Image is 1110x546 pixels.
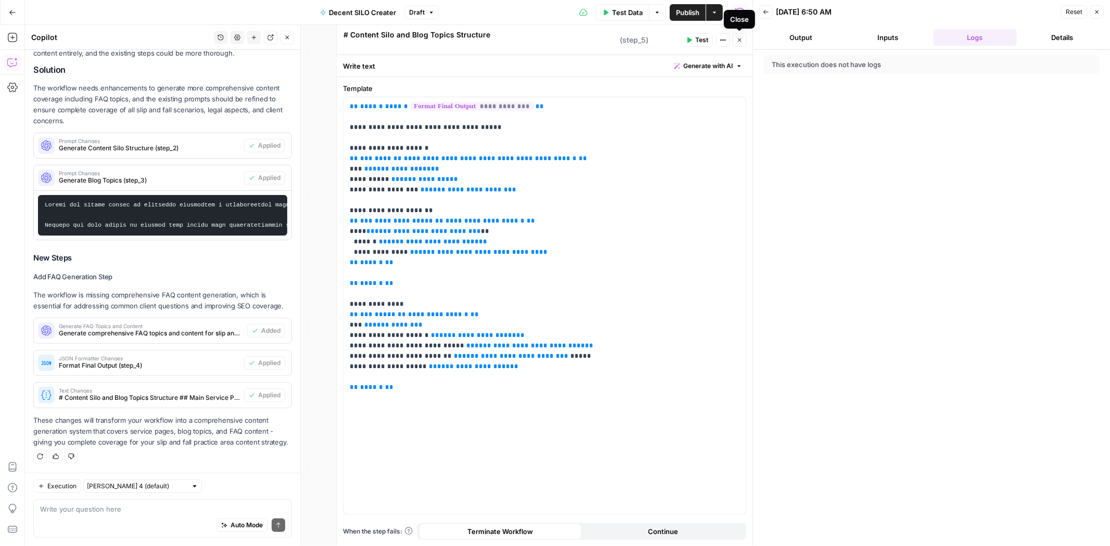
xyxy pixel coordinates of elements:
span: Continue [648,526,678,537]
h2: Solution [33,65,292,75]
span: Generate FAQ Topics and Content [59,323,243,329]
p: The workflow needs enhancements to generate more comprehensive content coverage including FAQ top... [33,83,292,127]
span: Text Changes [59,388,240,393]
button: Continue [582,523,745,540]
div: Close [730,14,749,24]
span: Generate with AI [683,61,733,71]
button: Applied [244,356,285,370]
button: Test Data [596,4,649,21]
strong: Add FAQ Generation Step [33,272,112,281]
span: Test Data [612,7,643,18]
button: Details [1021,29,1104,46]
span: # Content Silo and Blog Topics Structure ## Main Service Pages {% for page in step_4.output.conte... [59,393,240,402]
h3: New Steps [33,251,292,265]
button: Generate with AI [670,59,746,73]
p: These changes will transform your workflow into a comprehensive content generation system that co... [33,415,292,448]
div: This execution does not have logs [772,59,986,70]
span: Draft [410,8,425,17]
button: Output [759,29,843,46]
button: Execution [33,479,81,493]
span: Format Final Output (step_4) [59,361,240,370]
label: Template [343,83,746,94]
span: Terminate Workflow [468,526,533,537]
span: Prompt Changes [59,171,240,176]
span: Applied [258,141,280,150]
button: Logs [934,29,1017,46]
span: Applied [258,173,280,183]
span: Added [261,326,280,335]
div: Copilot [31,32,211,43]
span: Publish [676,7,699,18]
span: Applied [258,391,280,400]
button: Applied [244,388,285,402]
span: Generate comprehensive FAQ topics and content for slip and fall practice [59,329,243,338]
div: Write text [337,55,752,76]
span: Auto Mode [231,521,263,530]
button: Applied [244,139,285,152]
button: Test [681,33,713,47]
textarea: # Content Silo and Blog Topics Structure ## Main Service Pages {% for page in step_4.output.conte... [343,30,617,300]
button: Publish [670,4,706,21]
button: Draft [405,6,439,19]
span: Prompt Changes [59,138,240,144]
p: The workflow is missing comprehensive FAQ content generation, which is essential for addressing c... [33,290,292,311]
span: Test [695,35,708,45]
span: Reset [1066,7,1082,17]
span: Applied [258,358,280,368]
button: Inputs [847,29,930,46]
button: Decent SILO Creater [314,4,403,21]
button: Reset [1061,5,1087,19]
button: Applied [244,171,285,185]
span: Generate Content Silo Structure (step_2) [59,144,240,153]
span: ( step_5 ) [620,35,648,45]
button: Auto Mode [216,518,267,532]
span: Generate Blog Topics (step_3) [59,176,240,185]
input: Claude Sonnet 4 (default) [87,481,187,491]
span: JSON Formatter Changes [59,356,240,361]
a: When the step fails: [343,527,413,536]
span: Decent SILO Creater [329,7,397,18]
button: Added [247,324,285,337]
span: Execution [47,482,76,491]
